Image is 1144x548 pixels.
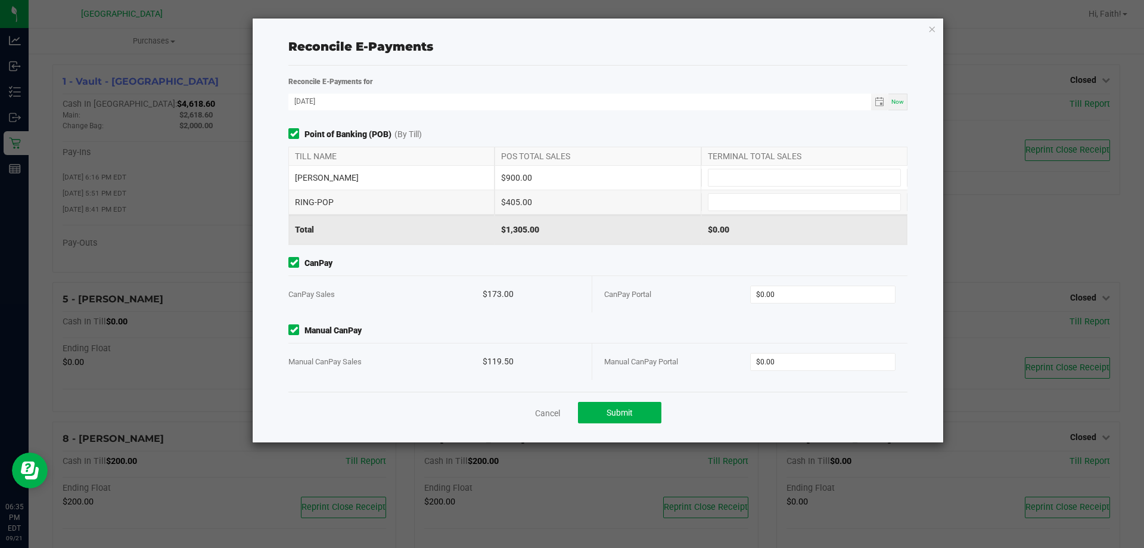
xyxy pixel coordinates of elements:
strong: Manual CanPay [304,324,362,337]
form-toggle: Include in reconciliation [288,324,304,337]
div: $900.00 [495,166,701,190]
form-toggle: Include in reconciliation [288,257,304,270]
strong: Reconcile E-Payments for [288,78,373,86]
span: Submit [607,408,633,417]
div: $405.00 [495,190,701,214]
div: Reconcile E-Payments [288,38,907,55]
form-toggle: Include in reconciliation [288,128,304,141]
span: CanPay Sales [288,290,335,299]
span: Manual CanPay Portal [604,357,678,366]
strong: CanPay [304,257,332,270]
span: Manual CanPay Sales [288,357,362,366]
div: $1,305.00 [495,215,701,244]
div: Total [288,215,495,244]
a: Cancel [535,407,560,419]
iframe: Resource center [12,453,48,488]
span: CanPay Portal [604,290,651,299]
div: TERMINAL TOTAL SALES [701,147,907,165]
input: Date [288,94,871,109]
span: Now [891,98,904,105]
div: RING-POP [288,190,495,214]
div: POS TOTAL SALES [495,147,701,165]
span: Toggle calendar [871,94,888,110]
span: (By Till) [394,128,422,141]
strong: Point of Banking (POB) [304,128,391,141]
button: Submit [578,402,661,423]
div: $0.00 [701,215,907,244]
div: [PERSON_NAME] [288,166,495,190]
div: $173.00 [483,276,580,312]
div: TILL NAME [288,147,495,165]
div: $119.50 [483,343,580,380]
